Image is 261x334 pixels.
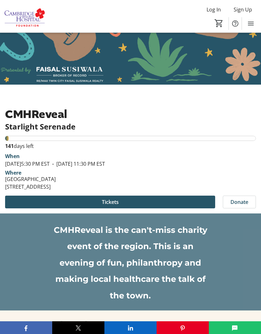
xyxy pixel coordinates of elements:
[234,6,252,13] span: Sign Up
[5,183,56,191] div: [STREET_ADDRESS]
[5,122,256,131] p: Starlight Serenade
[104,321,157,334] button: LinkedIn
[5,160,50,167] span: [DATE] 5:30 PM EST
[4,4,46,28] img: Cambridge Memorial Hospital Foundation's Logo
[63,87,198,98] span: Tickets and Sponsorships on sale now!
[5,142,256,150] p: days left
[50,160,56,167] span: -
[5,196,215,208] button: Tickets
[54,225,209,300] span: CMHReveal is the can't-miss charity event of the region. This is an evening of fun, philanthropy ...
[230,198,248,206] span: Donate
[209,321,261,334] button: SMS
[207,6,221,13] span: Log In
[50,160,105,167] span: [DATE] 11:30 PM EST
[5,175,56,183] div: [GEOGRAPHIC_DATA]
[5,170,21,175] div: Where
[244,17,257,30] button: Menu
[5,152,20,160] div: When
[5,143,14,150] span: 141
[229,17,242,30] button: Help
[157,321,209,334] button: Pinterest
[102,198,119,206] span: Tickets
[229,4,257,15] button: Sign Up
[52,321,104,334] button: X
[213,17,225,29] button: Cart
[223,196,256,208] button: Donate
[5,136,256,141] div: 1.4234826666666667% of fundraising goal reached
[5,107,67,122] strong: CMHReveal
[201,4,226,15] button: Log In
